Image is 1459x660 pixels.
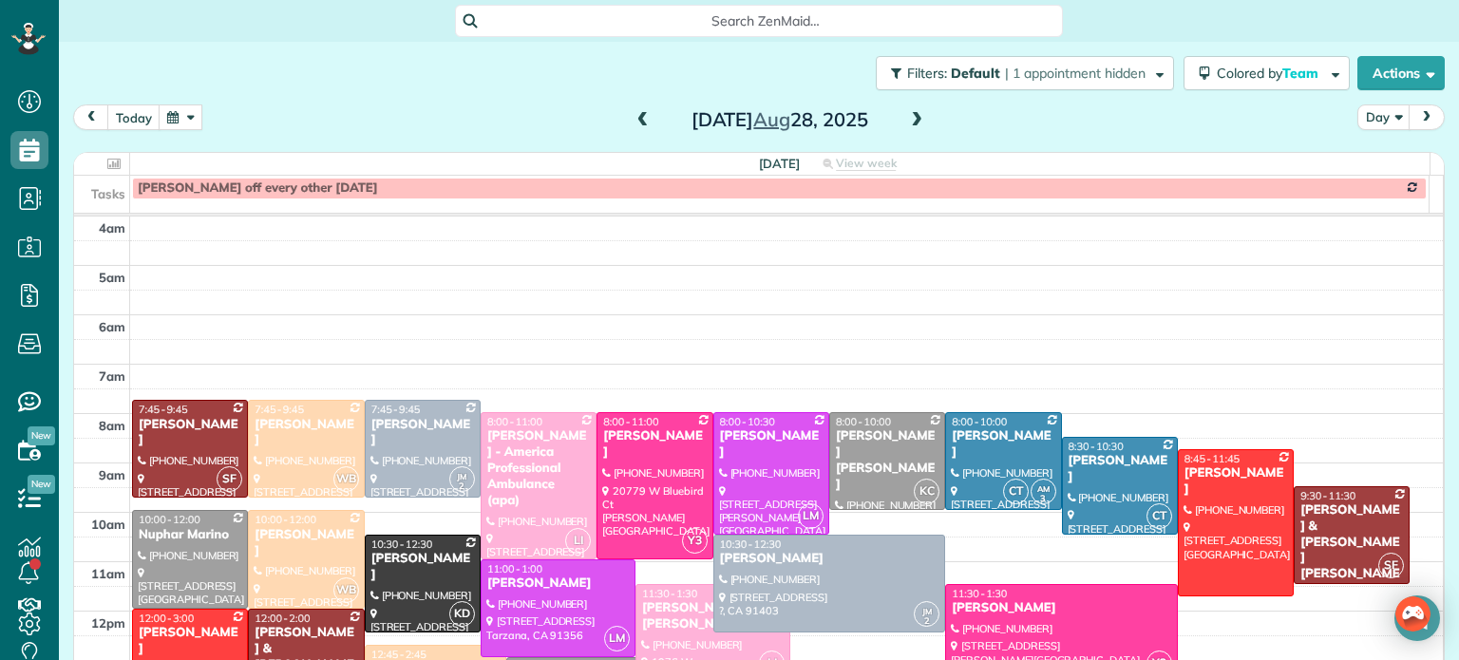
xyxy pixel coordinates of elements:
[91,517,125,532] span: 10am
[1146,503,1172,529] span: CT
[1300,489,1355,502] span: 9:30 - 11:30
[254,417,358,449] div: [PERSON_NAME]
[91,566,125,581] span: 11am
[28,426,55,445] span: New
[73,104,109,130] button: prev
[1357,56,1445,90] button: Actions
[565,528,591,554] span: LI
[604,626,630,651] span: LM
[719,428,824,461] div: [PERSON_NAME]
[1003,479,1029,504] span: CT
[371,537,433,551] span: 10:30 - 12:30
[602,428,707,461] div: [PERSON_NAME]
[1005,65,1146,82] span: | 1 appointment hidden
[1068,453,1172,485] div: [PERSON_NAME]
[333,466,359,492] span: WB
[1394,595,1440,641] div: Open Intercom Messenger
[138,625,242,657] div: [PERSON_NAME]
[661,109,899,130] h2: [DATE] 28, 2025
[217,466,242,492] span: SF
[720,415,775,428] span: 8:00 - 10:30
[759,156,800,171] span: [DATE]
[139,403,188,416] span: 7:45 - 9:45
[254,527,358,559] div: [PERSON_NAME]
[952,415,1007,428] span: 8:00 - 10:00
[99,319,125,334] span: 6am
[450,478,474,496] small: 2
[487,562,542,575] span: 11:00 - 1:00
[922,606,932,616] span: JM
[835,428,939,493] div: [PERSON_NAME] [PERSON_NAME]
[91,615,125,631] span: 12pm
[1409,104,1445,130] button: next
[99,270,125,285] span: 5am
[1184,56,1350,90] button: Colored byTeam
[138,180,378,196] span: [PERSON_NAME] off every other [DATE]
[486,428,591,508] div: [PERSON_NAME] - America Professional Ambulance (apa)
[28,475,55,494] span: New
[951,428,1055,461] div: [PERSON_NAME]
[753,107,790,131] span: Aug
[915,613,938,631] small: 2
[876,56,1174,90] button: Filters: Default | 1 appointment hidden
[1299,502,1404,598] div: [PERSON_NAME] & [PERSON_NAME] [PERSON_NAME]
[333,577,359,603] span: WB
[1069,440,1124,453] span: 8:30 - 10:30
[370,417,475,449] div: [PERSON_NAME]
[139,513,200,526] span: 10:00 - 12:00
[371,403,421,416] span: 7:45 - 9:45
[99,467,125,482] span: 9am
[255,612,310,625] span: 12:00 - 2:00
[1378,553,1404,578] span: SF
[642,587,697,600] span: 11:30 - 1:30
[603,415,658,428] span: 8:00 - 11:00
[99,220,125,236] span: 4am
[138,417,242,449] div: [PERSON_NAME]
[1184,452,1240,465] span: 8:45 - 11:45
[720,537,782,551] span: 10:30 - 12:30
[99,418,125,433] span: 8am
[951,65,1001,82] span: Default
[1037,483,1050,494] span: AM
[99,368,125,384] span: 7am
[487,415,542,428] span: 8:00 - 11:00
[914,479,939,504] span: KC
[836,156,897,171] span: View week
[719,551,940,567] div: [PERSON_NAME]
[907,65,947,82] span: Filters:
[798,503,824,529] span: LM
[682,528,708,554] span: Y3
[255,513,316,526] span: 10:00 - 12:00
[449,601,475,627] span: KD
[951,600,1172,616] div: [PERSON_NAME]
[486,575,630,592] div: [PERSON_NAME]
[138,527,242,543] div: Nuphar Marino
[107,104,161,130] button: today
[866,56,1174,90] a: Filters: Default | 1 appointment hidden
[1184,465,1288,498] div: [PERSON_NAME]
[1357,104,1411,130] button: Day
[370,551,475,583] div: [PERSON_NAME]
[836,415,891,428] span: 8:00 - 10:00
[457,471,466,481] span: JM
[255,403,304,416] span: 7:45 - 9:45
[1282,65,1321,82] span: Team
[952,587,1007,600] span: 11:30 - 1:30
[1032,490,1055,508] small: 3
[641,600,785,632] div: [PERSON_NAME] - [PERSON_NAME]
[139,612,194,625] span: 12:00 - 3:00
[1217,65,1325,82] span: Colored by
